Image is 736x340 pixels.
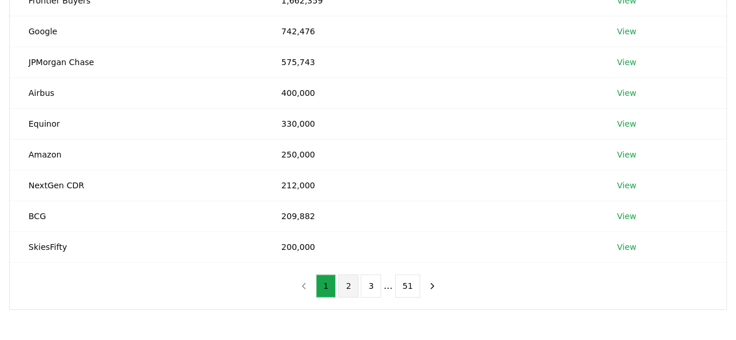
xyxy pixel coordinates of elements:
[262,77,598,108] td: 400,000
[361,274,381,298] button: 3
[10,46,262,77] td: JPMorgan Chase
[617,26,636,37] a: View
[262,108,598,139] td: 330,000
[262,16,598,46] td: 742,476
[10,201,262,231] td: BCG
[262,201,598,231] td: 209,882
[10,170,262,201] td: NextGen CDR
[383,279,392,293] li: ...
[617,210,636,222] a: View
[617,180,636,191] a: View
[10,108,262,139] td: Equinor
[617,118,636,130] a: View
[10,16,262,46] td: Google
[316,274,336,298] button: 1
[262,231,598,262] td: 200,000
[10,139,262,170] td: Amazon
[262,139,598,170] td: 250,000
[617,87,636,99] a: View
[617,149,636,160] a: View
[617,241,636,253] a: View
[262,46,598,77] td: 575,743
[10,77,262,108] td: Airbus
[422,274,442,298] button: next page
[617,56,636,68] a: View
[395,274,421,298] button: 51
[262,170,598,201] td: 212,000
[10,231,262,262] td: SkiesFifty
[338,274,358,298] button: 2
